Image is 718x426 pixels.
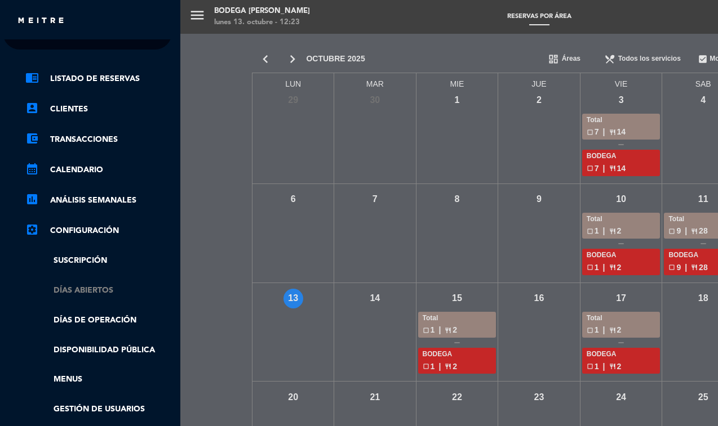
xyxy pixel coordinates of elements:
a: chrome_reader_modeListado de Reservas [25,72,172,86]
a: assessmentANÁLISIS SEMANALES [25,194,172,207]
a: Días de Operación [25,314,172,327]
img: MEITRE [17,17,65,25]
a: Configuración [25,224,172,237]
a: account_boxClientes [25,102,172,116]
i: chrome_reader_mode [25,71,39,84]
i: account_balance_wallet [25,132,39,145]
a: Suscripción [25,254,172,267]
a: Menus [25,373,172,386]
a: Disponibilidad pública [25,344,172,357]
a: calendar_monthCalendario [25,163,172,177]
i: account_box [25,101,39,115]
i: settings_applications [25,223,39,236]
a: Días abiertos [25,284,172,297]
a: account_balance_walletTransacciones [25,133,172,146]
a: Gestión de usuarios [25,403,172,416]
i: calendar_month [25,162,39,176]
i: assessment [25,192,39,206]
